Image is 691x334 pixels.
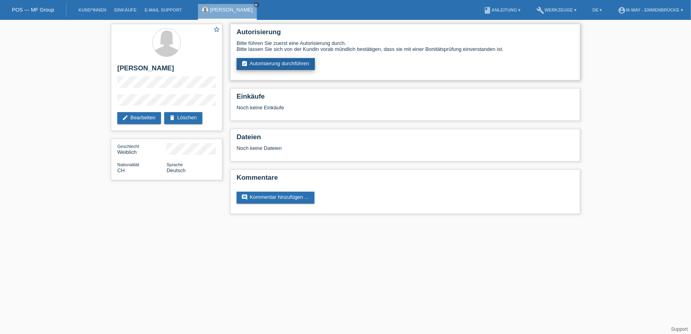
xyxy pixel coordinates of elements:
a: star_border [213,26,220,34]
span: Deutsch [167,167,186,173]
a: Kund*innen [74,8,110,12]
a: [PERSON_NAME] [210,7,253,13]
a: DE ▾ [588,8,606,12]
h2: Einkäufe [237,93,574,105]
i: close [254,3,258,7]
i: build [537,6,545,14]
h2: [PERSON_NAME] [117,64,216,76]
a: bookAnleitung ▾ [479,8,524,12]
h2: Kommentare [237,174,574,186]
a: commentKommentar hinzufügen ... [237,192,314,204]
a: deleteLöschen [164,112,202,124]
i: star_border [213,26,220,33]
a: Support [671,326,688,332]
div: Noch keine Einkäufe [237,105,574,117]
a: editBearbeiten [117,112,161,124]
h2: Autorisierung [237,28,574,40]
div: Bitte führen Sie zuerst eine Autorisierung durch. Bitte lassen Sie sich von der Kundin vorab münd... [237,40,574,52]
i: book [483,6,491,14]
i: account_circle [618,6,626,14]
a: close [254,2,259,8]
span: Nationalität [117,162,139,167]
div: Noch keine Dateien [237,145,479,151]
a: account_circlem-way - Emmenbrücke ▾ [614,8,687,12]
div: Weiblich [117,143,167,155]
a: buildWerkzeuge ▾ [533,8,581,12]
span: Geschlecht [117,144,139,149]
span: Sprache [167,162,183,167]
a: Einkäufe [110,8,140,12]
i: assignment_turned_in [241,60,248,67]
i: comment [241,194,248,200]
i: edit [122,115,128,121]
span: Schweiz [117,167,125,173]
i: delete [169,115,175,121]
h2: Dateien [237,133,574,145]
a: assignment_turned_inAutorisierung durchführen [237,58,315,70]
a: E-Mail Support [141,8,186,12]
a: POS — MF Group [12,7,54,13]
